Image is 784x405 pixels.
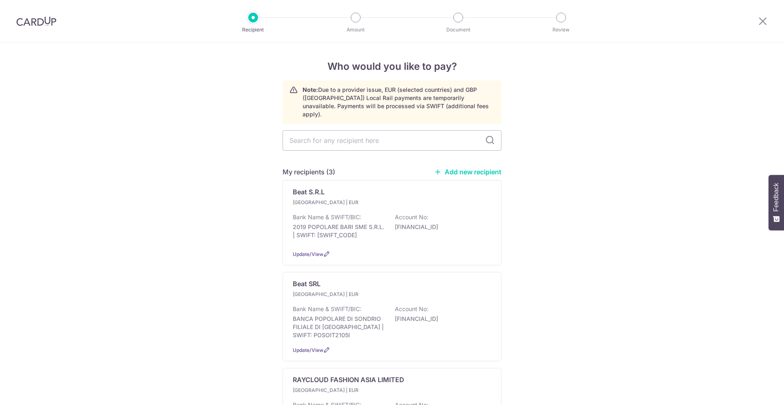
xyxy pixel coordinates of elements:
[293,315,384,339] p: BANCA POPOLARE DI SONDRIO FILIALE DI [GEOGRAPHIC_DATA] | SWIFT: POSOIT2105I
[293,305,361,313] p: Bank Name & SWIFT/BIC:
[16,16,56,26] img: CardUp
[293,347,323,353] a: Update/View
[731,381,776,401] iframe: Opens a widget where you can find more information
[434,168,501,176] a: Add new recipient
[325,26,386,34] p: Amount
[395,213,428,221] p: Account No:
[283,59,501,74] h4: Who would you like to pay?
[395,223,486,231] p: [FINANCIAL_ID]
[303,86,318,93] strong: Note:
[293,187,325,197] p: Beat S.R.L
[293,213,361,221] p: Bank Name & SWIFT/BIC:
[293,251,323,257] a: Update/View
[293,290,389,298] p: [GEOGRAPHIC_DATA] | EUR
[303,86,494,118] p: Due to a provider issue, EUR (selected countries) and GBP ([GEOGRAPHIC_DATA]) Local Rail payments...
[768,175,784,230] button: Feedback - Show survey
[293,375,404,385] p: RAYCLOUD FASHION ASIA LIMITED
[293,223,384,239] p: 2019 POPOLARE BARI SME S.R.L. | SWIFT: [SWIFT_CODE]
[293,386,389,394] p: [GEOGRAPHIC_DATA] | EUR
[428,26,488,34] p: Document
[531,26,591,34] p: Review
[395,305,428,313] p: Account No:
[395,315,486,323] p: [FINANCIAL_ID]
[223,26,283,34] p: Recipient
[293,279,321,289] p: Beat SRL
[773,183,780,211] span: Feedback
[283,167,335,177] h5: My recipients (3)
[293,198,389,207] p: [GEOGRAPHIC_DATA] | EUR
[283,130,501,151] input: Search for any recipient here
